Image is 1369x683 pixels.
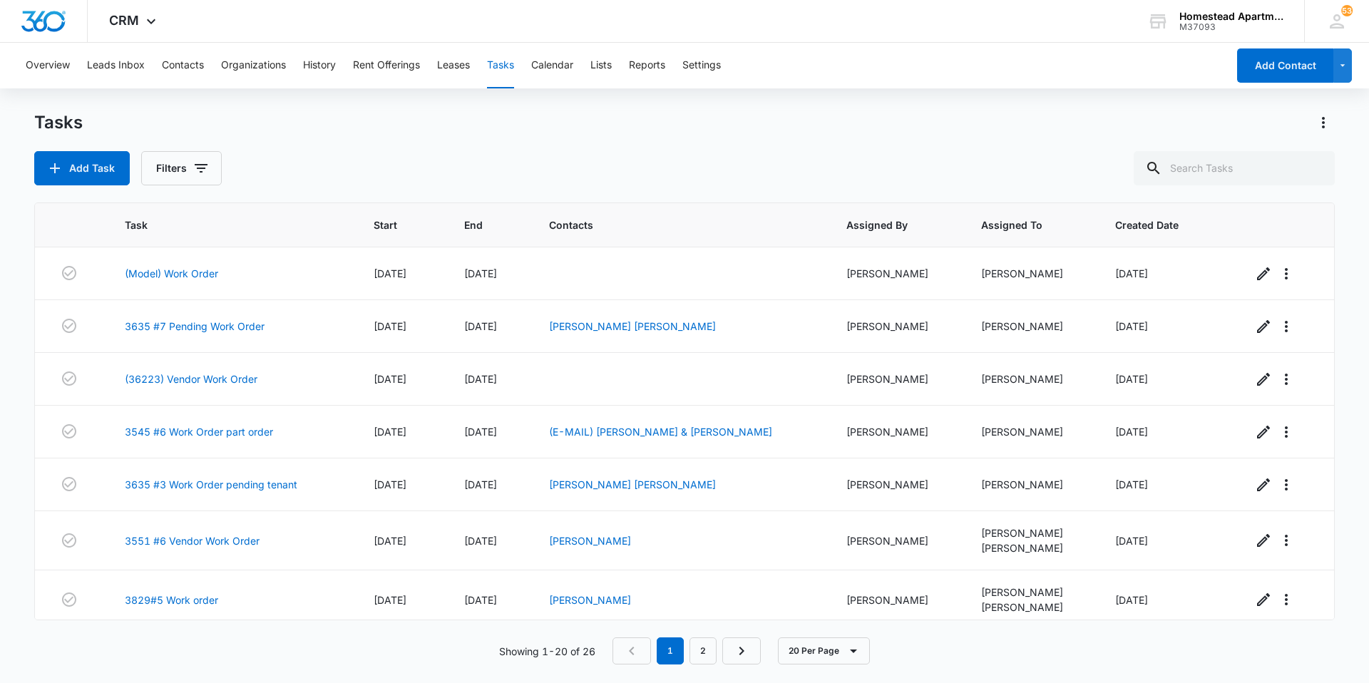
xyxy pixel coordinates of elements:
span: Contacts [549,217,791,232]
span: [DATE] [1115,373,1148,385]
span: Start [374,217,409,232]
button: Reports [629,43,665,88]
div: [PERSON_NAME] [981,477,1081,492]
a: 3551 #6 Vendor Work Order [125,533,260,548]
div: [PERSON_NAME] [981,266,1081,281]
a: 3635 #7 Pending Work Order [125,319,265,334]
div: [PERSON_NAME] [846,424,946,439]
button: Organizations [221,43,286,88]
div: account id [1179,22,1283,32]
a: [PERSON_NAME] [PERSON_NAME] [549,320,716,332]
div: [PERSON_NAME] [846,371,946,386]
div: [PERSON_NAME] [981,371,1081,386]
span: [DATE] [464,426,497,438]
span: [DATE] [1115,594,1148,606]
span: [DATE] [374,267,406,279]
button: Lists [590,43,612,88]
div: [PERSON_NAME] [846,592,946,607]
div: [PERSON_NAME] [846,266,946,281]
span: [DATE] [464,478,497,491]
button: Contacts [162,43,204,88]
span: [DATE] [464,320,497,332]
button: Calendar [531,43,573,88]
a: [PERSON_NAME] [549,594,631,606]
p: Showing 1-20 of 26 [499,644,595,659]
div: [PERSON_NAME] [981,600,1081,615]
span: [DATE] [374,320,406,332]
a: Page 2 [689,637,717,664]
div: [PERSON_NAME] [846,533,946,548]
span: [DATE] [464,535,497,547]
span: [DATE] [1115,320,1148,332]
a: [PERSON_NAME] [PERSON_NAME] [549,478,716,491]
a: (Model) Work Order [125,266,218,281]
div: account name [1179,11,1283,22]
button: Leads Inbox [87,43,145,88]
span: Assigned To [981,217,1060,232]
span: [DATE] [464,594,497,606]
button: Add Task [34,151,130,185]
em: 1 [657,637,684,664]
button: Tasks [487,43,514,88]
span: [DATE] [374,535,406,547]
span: Assigned By [846,217,926,232]
div: [PERSON_NAME] [981,585,1081,600]
button: Rent Offerings [353,43,420,88]
button: Actions [1312,111,1335,134]
div: [PERSON_NAME] [846,319,946,334]
button: Overview [26,43,70,88]
span: [DATE] [464,267,497,279]
button: 20 Per Page [778,637,870,664]
div: [PERSON_NAME] [981,319,1081,334]
span: [DATE] [1115,267,1148,279]
a: Next Page [722,637,761,664]
button: Add Contact [1237,48,1333,83]
div: [PERSON_NAME] [981,525,1081,540]
a: [PERSON_NAME] [549,535,631,547]
a: (36223) Vendor Work Order [125,371,257,386]
a: (E-MAIL) [PERSON_NAME] & [PERSON_NAME] [549,426,772,438]
a: 3829#5 Work order [125,592,218,607]
span: CRM [109,13,139,28]
span: [DATE] [374,426,406,438]
button: Settings [682,43,721,88]
span: End [464,217,494,232]
span: [DATE] [1115,478,1148,491]
span: [DATE] [464,373,497,385]
span: [DATE] [1115,535,1148,547]
a: 3635 #3 Work Order pending tenant [125,477,297,492]
div: [PERSON_NAME] [846,477,946,492]
button: Leases [437,43,470,88]
span: [DATE] [374,373,406,385]
div: [PERSON_NAME] [981,424,1081,439]
button: History [303,43,336,88]
span: [DATE] [1115,426,1148,438]
span: [DATE] [374,478,406,491]
nav: Pagination [612,637,761,664]
span: Created Date [1115,217,1197,232]
div: [PERSON_NAME] [981,540,1081,555]
span: [DATE] [374,594,406,606]
div: notifications count [1341,5,1353,16]
span: Task [125,217,319,232]
a: 3545 #6 Work Order part order [125,424,273,439]
span: 53 [1341,5,1353,16]
button: Filters [141,151,222,185]
h1: Tasks [34,112,83,133]
input: Search Tasks [1134,151,1335,185]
